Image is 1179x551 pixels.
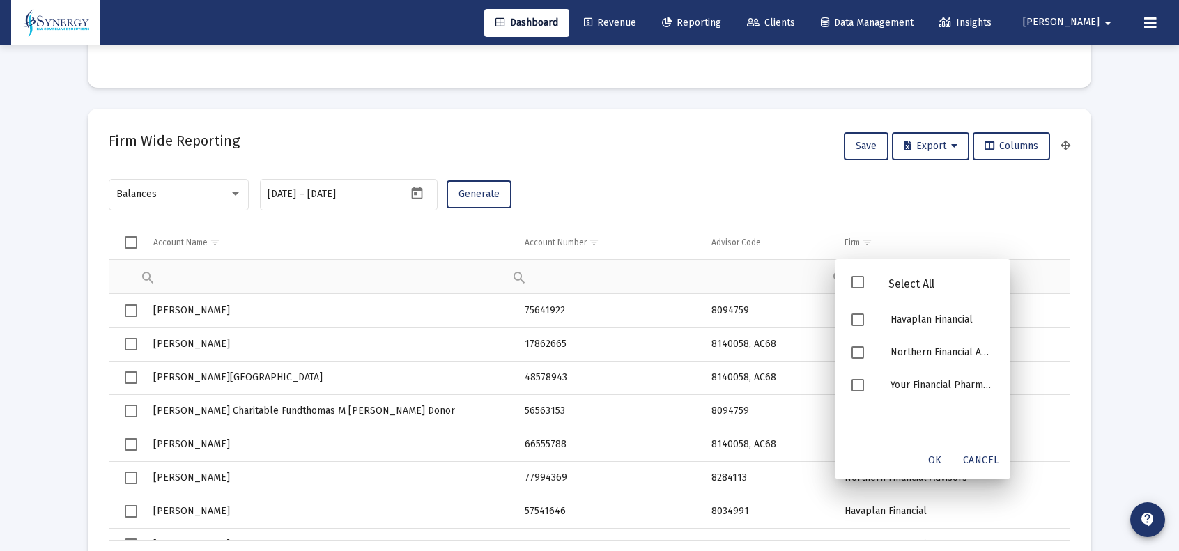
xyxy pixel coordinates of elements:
button: Save [844,132,888,160]
a: Data Management [810,9,925,37]
a: Revenue [573,9,647,37]
button: Export [892,132,969,160]
span: Export [904,140,957,152]
div: Select row [125,338,137,350]
td: Filter cell [144,260,515,294]
div: Select row [125,405,137,417]
td: Column Advisor Code [702,226,834,260]
span: – [299,189,305,200]
td: 66555788 [515,428,702,461]
mat-icon: arrow_drop_down [1100,9,1116,37]
span: Cancel [963,454,999,466]
div: Account Number [525,237,587,248]
div: Select row [125,304,137,317]
div: Cancel [957,448,1005,473]
span: Show filter options for column 'Firm' [862,237,872,247]
td: 57541646 [515,495,702,528]
td: 8140058, AC68 [702,428,834,461]
span: [PERSON_NAME] [1023,17,1100,29]
button: Open calendar [407,183,427,203]
div: Select row [125,538,137,551]
td: Column Account Number [515,226,702,260]
span: Columns [985,140,1038,152]
h2: Firm Wide Reporting [109,130,240,152]
td: [PERSON_NAME] [144,428,515,461]
td: 75641922 [515,294,702,327]
td: [PERSON_NAME] [144,495,515,528]
td: [PERSON_NAME][GEOGRAPHIC_DATA] [144,361,515,394]
div: Select row [125,371,137,384]
button: Generate [447,180,511,208]
span: Generate [458,188,500,200]
td: [PERSON_NAME] [144,294,515,327]
div: Northern Financial Advisors [879,336,1005,368]
a: Insights [928,9,1003,37]
a: Clients [736,9,806,37]
mat-icon: contact_support [1139,511,1156,528]
a: Reporting [651,9,732,37]
td: Filter cell [515,260,702,294]
span: Show filter options for column 'Account Name' [210,237,220,247]
td: [PERSON_NAME] [144,461,515,495]
td: 17862665 [515,327,702,361]
span: Dashboard [495,17,558,29]
td: 8140058, AC68 [702,327,834,361]
div: Your Financial Pharmacist [879,368,1005,401]
td: 77994369 [515,461,702,495]
td: [PERSON_NAME] [144,327,515,361]
input: End date [307,189,374,200]
span: Save [856,140,877,152]
span: Balances [116,188,157,200]
span: Data Management [821,17,914,29]
div: Select row [125,472,137,484]
div: Advisor Code [711,237,761,248]
span: OK [928,454,942,466]
span: Revenue [584,17,636,29]
div: OK [913,448,957,473]
div: Select row [125,505,137,518]
button: Columns [973,132,1050,160]
img: Dashboard [22,9,89,37]
td: 8094759 [702,294,834,327]
td: 8284113 [702,461,834,495]
div: Filter options [835,259,1010,479]
div: Havaplan Financial [879,303,1005,336]
td: 8140058, AC68 [702,361,834,394]
span: Clients [747,17,795,29]
button: [PERSON_NAME] [1006,8,1133,36]
span: Insights [939,17,992,29]
td: 56563153 [515,394,702,428]
a: Dashboard [484,9,569,37]
td: Column Firm [835,226,1070,260]
td: 48578943 [515,361,702,394]
div: Select row [125,438,137,451]
input: Start date [268,189,296,200]
td: 8034991 [702,495,834,528]
div: Account Name [153,237,208,248]
td: Column Account Name [144,226,515,260]
td: [PERSON_NAME] Charitable Fundthomas M [PERSON_NAME] Donor [144,394,515,428]
div: Select All [864,278,959,290]
td: Havaplan Financial [835,495,1070,528]
span: Show filter options for column 'Account Number' [589,237,599,247]
td: 8094759 [702,394,834,428]
div: Firm [845,237,860,248]
span: Reporting [662,17,721,29]
div: Select all [125,236,137,249]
